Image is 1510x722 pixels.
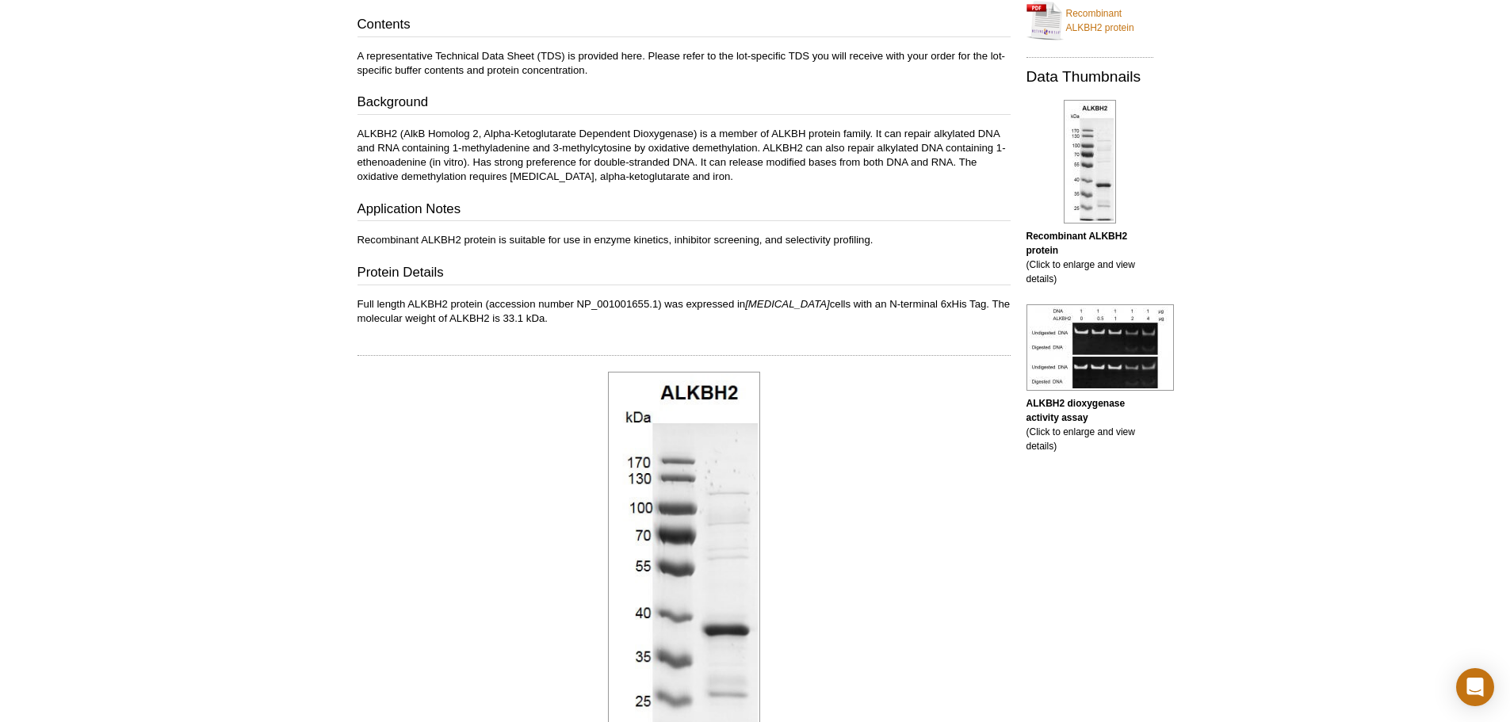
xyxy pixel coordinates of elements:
p: ALKBH2 (AlkB Homolog 2, Alpha-Ketoglutarate Dependent Dioxygenase) is a member of ALKBH protein f... [357,127,1011,184]
p: (Click to enlarge and view details) [1026,229,1153,286]
h3: Protein Details [357,263,1011,285]
img: Recombinant ALKBH2 protein [1064,100,1116,223]
div: Open Intercom Messenger [1456,668,1494,706]
img: ALKBH2 dioxygenase activity assay [1026,304,1174,391]
p: Recombinant ALKBH2 protein is suitable for use in enzyme kinetics, inhibitor screening, and selec... [357,233,1011,247]
b: ALKBH2 dioxygenase activity assay [1026,398,1126,423]
h3: Contents [357,15,1011,37]
p: (Click to enlarge and view details) [1026,396,1153,453]
b: Recombinant ALKBH2 protein [1026,231,1128,256]
h2: Data Thumbnails [1026,70,1153,84]
h3: Application Notes [357,200,1011,222]
p: A representative Technical Data Sheet (TDS) is provided here. Please refer to the lot-specific TD... [357,49,1011,78]
h3: Background [357,93,1011,115]
p: Full length ALKBH2 protein (accession number NP_001001655.1) was expressed in cells with an N-ter... [357,297,1011,326]
i: [MEDICAL_DATA] [745,298,830,310]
